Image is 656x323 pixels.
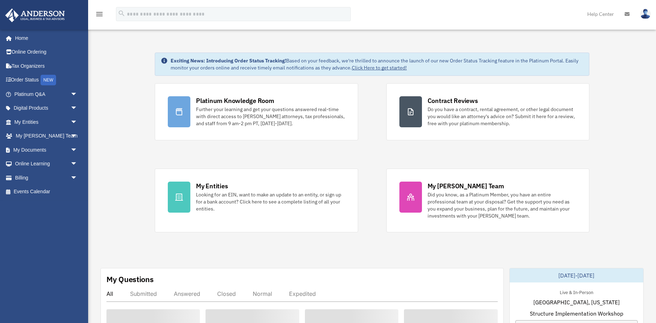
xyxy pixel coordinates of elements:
a: Events Calendar [5,185,88,199]
div: Further your learning and get your questions answered real-time with direct access to [PERSON_NAM... [196,106,345,127]
span: arrow_drop_down [70,115,85,129]
span: arrow_drop_down [70,101,85,116]
div: Closed [217,290,236,297]
a: Tax Organizers [5,59,88,73]
div: Looking for an EIN, want to make an update to an entity, or sign up for a bank account? Click her... [196,191,345,212]
div: Expedited [289,290,316,297]
img: User Pic [640,9,651,19]
img: Anderson Advisors Platinum Portal [3,8,67,22]
span: arrow_drop_down [70,157,85,171]
i: menu [95,10,104,18]
a: Platinum Q&Aarrow_drop_down [5,87,88,101]
div: All [106,290,113,297]
span: arrow_drop_down [70,129,85,144]
div: Answered [174,290,200,297]
a: My Entities Looking for an EIN, want to make an update to an entity, or sign up for a bank accoun... [155,169,358,232]
div: Normal [253,290,272,297]
a: Click Here to get started! [352,65,407,71]
div: NEW [41,75,56,85]
div: Based on your feedback, we're thrilled to announce the launch of our new Order Status Tracking fe... [171,57,583,71]
div: Do you have a contract, rental agreement, or other legal document you would like an attorney's ad... [428,106,576,127]
a: My [PERSON_NAME] Teamarrow_drop_down [5,129,88,143]
a: Online Ordering [5,45,88,59]
span: [GEOGRAPHIC_DATA], [US_STATE] [533,298,620,306]
div: My Questions [106,274,154,285]
a: My Documentsarrow_drop_down [5,143,88,157]
a: My Entitiesarrow_drop_down [5,115,88,129]
div: My [PERSON_NAME] Team [428,182,504,190]
a: menu [95,12,104,18]
a: My [PERSON_NAME] Team Did you know, as a Platinum Member, you have an entire professional team at... [386,169,589,232]
div: [DATE]-[DATE] [510,268,643,282]
span: arrow_drop_down [70,87,85,102]
span: Structure Implementation Workshop [530,309,623,318]
div: Platinum Knowledge Room [196,96,274,105]
div: Did you know, as a Platinum Member, you have an entire professional team at your disposal? Get th... [428,191,576,219]
span: arrow_drop_down [70,143,85,157]
a: Billingarrow_drop_down [5,171,88,185]
a: Platinum Knowledge Room Further your learning and get your questions answered real-time with dire... [155,83,358,140]
strong: Exciting News: Introducing Order Status Tracking! [171,57,286,64]
div: My Entities [196,182,228,190]
div: Live & In-Person [554,288,599,295]
div: Submitted [130,290,157,297]
a: Home [5,31,85,45]
i: search [118,10,125,17]
a: Order StatusNEW [5,73,88,87]
div: Contract Reviews [428,96,478,105]
a: Digital Productsarrow_drop_down [5,101,88,115]
a: Contract Reviews Do you have a contract, rental agreement, or other legal document you would like... [386,83,589,140]
span: arrow_drop_down [70,171,85,185]
a: Online Learningarrow_drop_down [5,157,88,171]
